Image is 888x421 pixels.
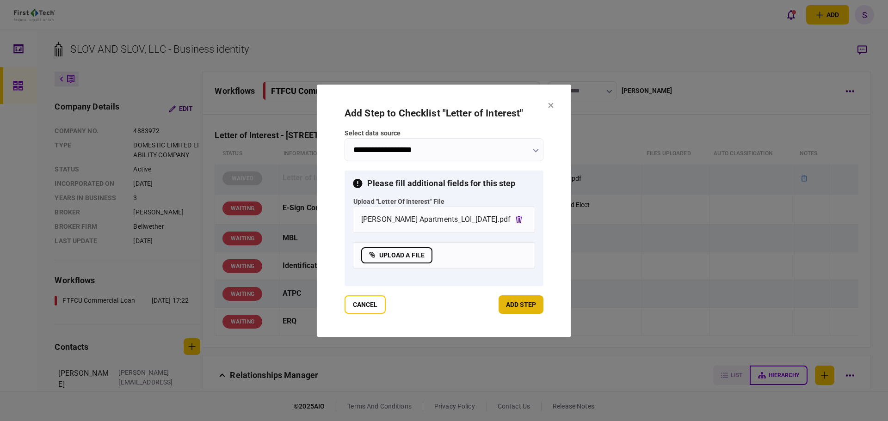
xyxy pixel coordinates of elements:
div: upload "Letter of Interest" file [353,197,444,207]
h3: Please fill additional fields for this step [353,179,535,188]
h2: Add Step to Checklist " Letter of Interest " [345,108,543,119]
button: remove file [511,211,527,228]
button: add step [499,295,543,314]
label: select data source [345,128,543,138]
label: upload a file [361,247,432,263]
div: [PERSON_NAME] Apartments_LOI_[DATE].pdf [361,214,511,225]
input: select data source [345,138,543,161]
button: Cancel [345,295,386,314]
